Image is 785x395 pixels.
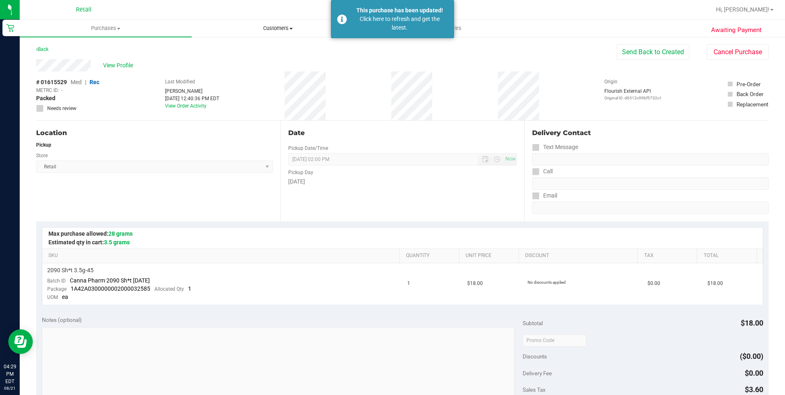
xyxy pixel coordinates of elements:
a: Quantity [406,253,456,259]
div: [DATE] 12:40:36 PM EDT [165,95,219,102]
div: This purchase has been updated! [351,6,448,15]
span: $18.00 [467,280,483,287]
iframe: Resource center [8,329,33,354]
div: Flourish External API [604,87,662,101]
span: $3.60 [745,385,763,394]
label: Pickup Day [288,169,313,176]
div: [DATE] [288,177,517,186]
p: 08/21 [4,385,16,391]
span: Purchases [20,25,192,32]
span: Allocated Qty [154,286,184,292]
input: Promo Code [523,334,586,347]
a: SKU [48,253,396,259]
span: 1A42A0300000002000032585 [71,285,150,292]
span: Package [47,286,67,292]
label: Store [36,152,48,159]
span: View Profile [103,61,136,70]
span: 1 [188,285,191,292]
span: 3.5 grams [104,239,130,246]
div: Delivery Contact [532,128,769,138]
span: Estimated qty in cart: [48,239,130,246]
span: Hi, [PERSON_NAME]! [716,6,769,13]
span: Needs review [47,105,76,112]
span: Packed [36,94,55,103]
div: Click here to refresh and get the latest. [351,15,448,32]
a: Back [36,46,48,52]
div: Date [288,128,517,138]
span: Batch ID [47,278,66,284]
a: Unit Price [466,253,515,259]
label: Call [532,165,553,177]
span: No discounts applied [528,280,566,285]
div: [PERSON_NAME] [165,87,219,95]
div: Back Order [737,90,764,98]
span: $18.00 [741,319,763,327]
span: Sales Tax [523,386,546,393]
span: - [61,87,62,94]
p: Original ID: d6512c99bf5732c1 [604,95,662,101]
span: ($0.00) [740,352,763,361]
input: Format: (999) 999-9999 [532,153,769,165]
inline-svg: Retail [6,24,14,32]
span: Awaiting Payment [711,25,762,35]
a: Tax [644,253,694,259]
span: | [85,79,86,85]
span: 1 [407,280,410,287]
div: Pre-Order [737,80,761,88]
p: 04:29 PM EDT [4,363,16,385]
strong: Pickup [36,142,51,148]
span: METRC ID: [36,87,59,94]
span: Delivery Fee [523,370,552,377]
span: Customers [192,25,363,32]
a: View Order Activity [165,103,207,109]
span: # 01615529 [36,78,67,87]
span: UOM [47,294,58,300]
span: ea [62,294,68,300]
label: Email [532,190,557,202]
span: Rec [90,79,99,85]
span: 28 grams [108,230,133,237]
span: Retail [76,6,92,13]
button: Cancel Purchase [707,44,769,60]
span: Max purchase allowed: [48,230,133,237]
span: Med [71,79,82,85]
a: Discount [525,253,634,259]
label: Pickup Date/Time [288,145,328,152]
span: 2090 Sh*t 3.5g-45 [47,266,94,274]
span: Canna Pharm 2090 Sh*t [DATE] [70,277,150,284]
a: Purchases [20,20,192,37]
label: Last Modified [165,78,195,85]
span: Discounts [523,349,547,364]
div: Location [36,128,273,138]
label: Text Message [532,141,578,153]
span: $18.00 [707,280,723,287]
input: Format: (999) 999-9999 [532,177,769,190]
span: Notes (optional) [42,317,82,323]
span: $0.00 [745,369,763,377]
span: Subtotal [523,320,543,326]
div: Replacement [737,100,768,108]
a: Total [704,253,753,259]
label: Origin [604,78,617,85]
span: $0.00 [647,280,660,287]
a: Customers [192,20,364,37]
button: Send Back to Created [617,44,689,60]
